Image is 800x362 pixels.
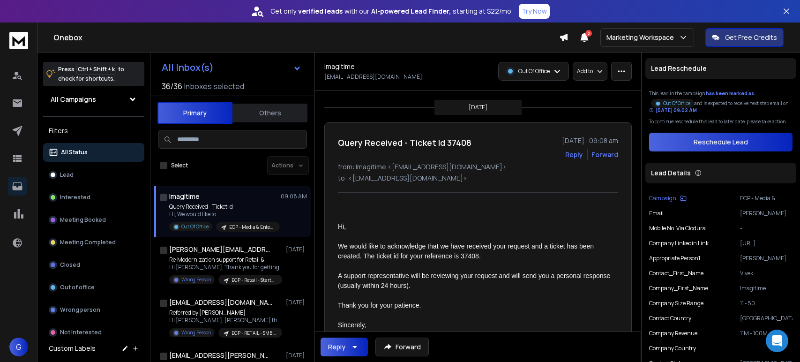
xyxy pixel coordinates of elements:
[519,4,550,19] button: Try Now
[169,317,282,324] p: Hi [PERSON_NAME], [PERSON_NAME] thought it
[171,162,188,169] label: Select
[232,103,307,123] button: Others
[169,245,272,254] h1: [PERSON_NAME][EMAIL_ADDRESS][DOMAIN_NAME]
[328,342,345,352] div: Reply
[663,100,690,107] p: Out Of Office
[169,309,282,317] p: Referred by [PERSON_NAME]
[60,284,95,291] p: Out of office
[649,195,687,202] button: Campaign
[169,203,280,211] p: Query Received - Ticket Id
[562,136,618,145] p: [DATE] : 09:08 am
[740,210,793,217] p: [PERSON_NAME][EMAIL_ADDRESS][DOMAIN_NAME]
[705,28,784,47] button: Get Free Credits
[43,323,144,342] button: Not Interested
[740,195,793,202] p: ECP - Media & Entertainment SMB | [PERSON_NAME]
[181,223,209,230] p: Out Of Office
[338,173,618,183] p: to: <[EMAIL_ADDRESS][DOMAIN_NAME]>
[53,32,559,43] h1: Onebox
[181,329,211,336] p: Wrong Person
[338,162,618,172] p: from: Imagitime <[EMAIL_ADDRESS][DOMAIN_NAME]>
[740,315,793,322] p: [GEOGRAPHIC_DATA]
[565,150,583,159] button: Reply
[286,299,307,306] p: [DATE]
[169,351,272,360] h1: [EMAIL_ADDRESS][PERSON_NAME][DOMAIN_NAME]
[58,65,124,83] p: Press to check for shortcuts.
[60,216,106,224] p: Meeting Booked
[649,345,696,352] p: Company Country
[649,195,676,202] p: Campaign
[649,225,706,232] p: Mobile No. Via Clodura
[162,63,214,72] h1: All Inbox(s)
[184,81,244,92] h3: Inboxes selected
[76,64,116,75] span: Ctrl + Shift + k
[591,150,618,159] div: Forward
[321,338,368,356] button: Reply
[649,300,703,307] p: Company Size Range
[60,194,90,201] p: Interested
[43,256,144,274] button: Closed
[281,193,307,200] p: 09:08 AM
[51,95,96,104] h1: All Campaigns
[229,224,274,231] p: ECP - Media & Entertainment SMB | [PERSON_NAME]
[338,291,611,340] p: Thank you for your patience. Sincerely, Imagitime Team
[766,330,788,352] div: Open Intercom Messenger
[43,166,144,184] button: Lead
[286,246,307,253] p: [DATE]
[60,261,80,269] p: Closed
[585,30,592,37] span: 3
[518,68,550,75] p: Out Of Office
[606,33,678,42] p: Marketing Workspace
[649,240,709,247] p: Company Linkedin Link
[479,252,481,260] span: .
[371,7,451,16] strong: AI-powered Lead Finder,
[649,90,793,114] div: This lead in the campaign and is expected to receive next step email on
[60,239,116,246] p: Meeting Completed
[649,210,664,217] p: Email
[9,32,28,49] img: logo
[740,225,793,232] p: -
[649,285,708,292] p: Company_First_Name
[169,211,280,218] p: Hi, We would like to
[649,315,691,322] p: Contact Country
[324,73,422,81] p: [EMAIL_ADDRESS][DOMAIN_NAME]
[169,256,282,264] p: Re:Modernization support for Retail &
[740,255,793,262] p: [PERSON_NAME]
[286,352,307,359] p: [DATE]
[324,62,355,71] h1: Imagitime
[43,211,144,229] button: Meeting Booked
[725,33,777,42] p: Get Free Credits
[60,306,100,314] p: Wrong person
[338,136,471,149] h1: Query Received - Ticket Id 37408
[43,90,144,109] button: All Campaigns
[740,285,793,292] p: Imagitime
[270,7,511,16] p: Get only with our starting at $22/mo
[649,133,793,151] button: Reschedule Lead
[522,7,547,16] p: Try Now
[649,330,697,337] p: Company Revenue
[169,192,200,201] h1: Imagitime
[338,272,612,289] span: A support representative will be reviewing your request and will send you a personal response (us...
[649,270,703,277] p: Contact_First_Name
[43,143,144,162] button: All Status
[43,188,144,207] button: Interested
[740,300,793,307] p: 11 - 50
[9,338,28,356] button: G
[651,168,691,178] p: Lead Details
[154,58,309,77] button: All Inbox(s)
[577,68,593,75] p: Add to
[740,330,793,337] p: 11M - 100M
[157,102,232,124] button: Primary
[232,277,277,284] p: ECP - Retail - Startup | [PERSON_NAME]
[375,338,429,356] button: Forward
[740,270,793,277] p: Vivek
[338,222,611,261] p: Hi, We would like to acknowledge that we have received your request and a ticket has been created...
[649,107,697,114] div: [DATE] 09:02 AM
[649,255,700,262] p: Appropriate Person1
[298,7,343,16] strong: verified leads
[60,329,102,336] p: Not Interested
[162,81,182,92] span: 36 / 36
[469,104,487,111] p: [DATE]
[169,298,272,307] h1: [EMAIL_ADDRESS][DOMAIN_NAME]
